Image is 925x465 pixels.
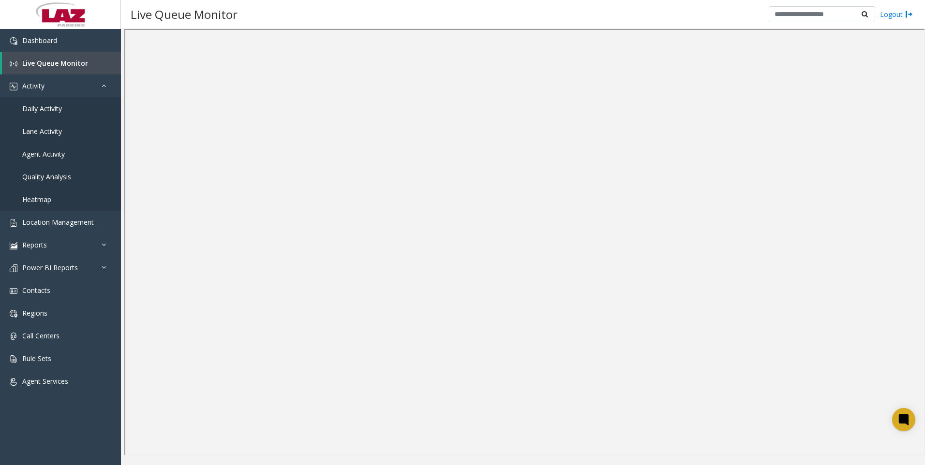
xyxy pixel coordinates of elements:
[22,172,71,181] span: Quality Analysis
[10,310,17,318] img: 'icon'
[22,377,68,386] span: Agent Services
[880,9,913,19] a: Logout
[22,195,51,204] span: Heatmap
[22,286,50,295] span: Contacts
[22,354,51,363] span: Rule Sets
[10,333,17,340] img: 'icon'
[126,2,242,26] h3: Live Queue Monitor
[22,331,60,340] span: Call Centers
[22,308,47,318] span: Regions
[10,242,17,249] img: 'icon'
[10,83,17,90] img: 'icon'
[22,81,45,90] span: Activity
[10,264,17,272] img: 'icon'
[22,127,62,136] span: Lane Activity
[22,36,57,45] span: Dashboard
[10,378,17,386] img: 'icon'
[22,58,88,68] span: Live Queue Monitor
[10,60,17,68] img: 'icon'
[22,240,47,249] span: Reports
[22,218,94,227] span: Location Management
[10,37,17,45] img: 'icon'
[22,104,62,113] span: Daily Activity
[22,263,78,272] span: Power BI Reports
[10,219,17,227] img: 'icon'
[2,52,121,74] a: Live Queue Monitor
[10,355,17,363] img: 'icon'
[22,149,65,159] span: Agent Activity
[10,287,17,295] img: 'icon'
[905,9,913,19] img: logout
